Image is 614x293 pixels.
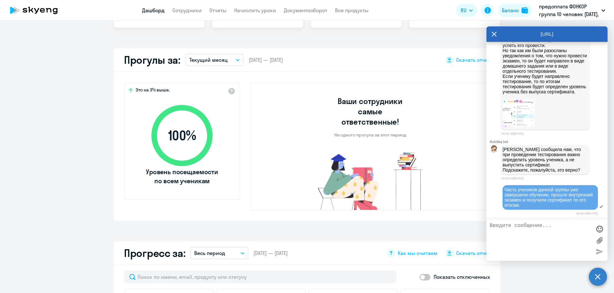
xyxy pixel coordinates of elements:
span: 100 % [145,128,219,143]
p: предоплата ФОНКОР группа 10 человек [DATE], Ф.О.Н., ООО [539,3,599,18]
label: Лимит 10 файлов [595,235,604,245]
span: Скачать отчет [456,56,490,63]
button: Балансbalance [498,4,532,17]
p: Ни одного прогула за этот период [334,132,406,138]
a: Документооборот [284,7,327,14]
img: no-truants [306,151,435,210]
img: bot avatar [490,145,498,155]
input: Поиск по имени, email, продукту или статусу [124,270,397,283]
time: 15:34:23[DATE] [501,176,523,180]
div: Баланс [502,6,519,14]
a: Начислить уроки [234,7,276,14]
span: [DATE] — [DATE] [254,250,288,257]
img: image.png [503,99,535,127]
div: Autofaq bot [490,140,608,144]
button: Весь период [190,247,248,259]
span: Скачать отчет [456,250,490,257]
button: Текущий месяц [186,54,244,66]
span: RU [461,6,466,14]
span: Как мы считаем [398,250,437,257]
span: [DATE] — [DATE] [249,56,283,63]
span: Часть учеников данной группы уже завершили обучение, прошли внутренний экзамен и получили сертифи... [504,187,594,208]
img: balance [522,7,528,14]
p: Показать отключенных [434,273,490,281]
span: Это на 3% выше, [136,87,170,95]
a: Дашборд [142,7,165,14]
a: Все продукты [335,7,369,14]
p: Текущий месяц [189,56,228,64]
button: RU [456,4,477,17]
h2: Прогресс за: [124,247,185,260]
h3: Ваши сотрудники самые ответственные! [329,96,412,127]
p: Весь период [194,249,225,257]
a: Сотрудники [172,7,202,14]
span: Уровень посещаемости по всем ученикам [145,167,219,185]
button: предоплата ФОНКОР группа 10 человек [DATE], Ф.О.Н., ООО [536,3,609,18]
p: [PERSON_NAME] сообщила нам, что при проведении тестирования важно определить уровень ученика, а н... [503,147,588,173]
h2: Прогулы за: [124,53,180,66]
time: 16:06:40[DATE] [576,212,598,215]
time: 15:32:44[DATE] [501,132,523,135]
a: Отчеты [209,7,226,14]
